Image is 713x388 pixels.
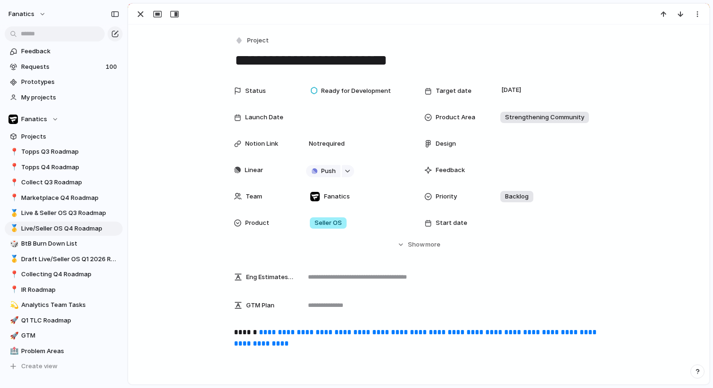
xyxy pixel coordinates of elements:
[21,93,119,102] span: My projects
[5,112,123,126] button: Fanatics
[21,208,119,218] span: Live & Seller OS Q3 Roadmap
[8,163,18,172] button: 📍
[10,162,17,173] div: 📍
[8,147,18,157] button: 📍
[5,206,123,220] a: 🥇Live & Seller OS Q3 Roadmap
[21,270,119,279] span: Collecting Q4 Roadmap
[5,175,123,190] a: 📍Collect Q3 Roadmap
[321,166,336,176] span: Push
[5,298,123,312] a: 💫Analytics Team Tasks
[10,284,17,295] div: 📍
[21,77,119,87] span: Prototypes
[246,301,274,310] span: GTM Plan
[21,255,119,264] span: Draft Live/Seller OS Q1 2026 Roadmap
[10,192,17,203] div: 📍
[21,115,47,124] span: Fanatics
[21,193,119,203] span: Marketplace Q4 Roadmap
[234,236,604,253] button: Showmore
[505,113,584,122] span: Strengthening Community
[21,239,119,248] span: BtB Burn Down List
[8,255,18,264] button: 🥇
[21,47,119,56] span: Feedback
[5,222,123,236] a: 🥇Live/Seller OS Q4 Roadmap
[8,224,18,233] button: 🥇
[21,285,119,295] span: IR Roadmap
[21,347,119,356] span: Problem Areas
[106,62,119,72] span: 100
[233,34,272,48] button: Project
[21,362,58,371] span: Create view
[247,36,269,45] span: Project
[10,300,17,311] div: 💫
[436,165,465,175] span: Feedback
[245,86,266,96] span: Status
[10,177,17,188] div: 📍
[10,254,17,264] div: 🥇
[10,147,17,157] div: 📍
[436,192,457,201] span: Priority
[8,193,18,203] button: 📍
[315,218,342,228] span: Seller OS
[21,132,119,141] span: Projects
[21,224,119,233] span: Live/Seller OS Q4 Roadmap
[5,191,123,205] a: 📍Marketplace Q4 Roadmap
[246,272,294,282] span: Eng Estimates (B/iOs/A/W) in Cycles
[10,239,17,249] div: 🎲
[245,218,269,228] span: Product
[10,269,17,280] div: 📍
[5,267,123,281] a: 📍Collecting Q4 Roadmap
[10,330,17,341] div: 🚀
[21,147,119,157] span: Topps Q3 Roadmap
[10,315,17,326] div: 🚀
[5,91,123,105] a: My projects
[21,316,119,325] span: Q1 TLC Roadmap
[5,314,123,328] a: 🚀Q1 TLC Roadmap
[8,9,34,19] span: fanatics
[5,44,123,58] a: Feedback
[5,359,123,373] button: Create view
[5,130,123,144] a: Projects
[8,300,18,310] button: 💫
[436,218,467,228] span: Start date
[5,252,123,266] a: 🥇Draft Live/Seller OS Q1 2026 Roadmap
[436,139,456,149] span: Design
[306,165,340,177] button: Push
[21,300,119,310] span: Analytics Team Tasks
[5,160,123,174] a: 📍Topps Q4 Roadmap
[321,86,391,96] span: Ready for Development
[8,347,18,356] button: 🏥
[5,60,123,74] a: Requests100
[8,239,18,248] button: 🎲
[10,208,17,219] div: 🥇
[5,145,123,159] a: 📍Topps Q3 Roadmap
[5,283,123,297] div: 📍IR Roadmap
[425,240,440,249] span: more
[8,316,18,325] button: 🚀
[8,270,18,279] button: 📍
[21,163,119,172] span: Topps Q4 Roadmap
[408,240,425,249] span: Show
[5,75,123,89] a: Prototypes
[5,237,123,251] a: 🎲BtB Burn Down List
[505,192,529,201] span: Backlog
[246,192,262,201] span: Team
[5,344,123,358] a: 🏥Problem Areas
[8,178,18,187] button: 📍
[10,346,17,356] div: 🏥
[245,165,263,175] span: Linear
[21,178,119,187] span: Collect Q3 Roadmap
[499,84,524,96] span: [DATE]
[4,7,51,22] button: fanatics
[21,62,103,72] span: Requests
[10,223,17,234] div: 🥇
[324,192,350,201] span: Fanatics
[5,329,123,343] a: 🚀GTM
